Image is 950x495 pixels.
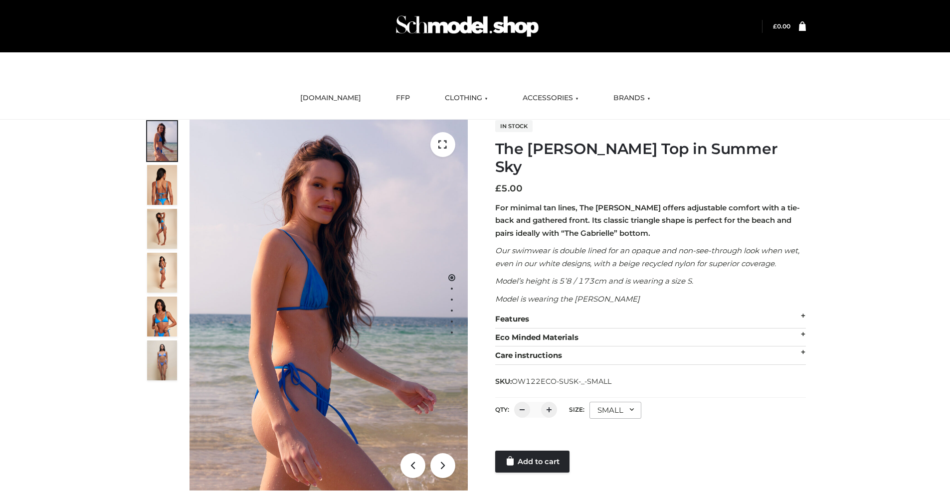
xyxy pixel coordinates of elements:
[515,87,586,109] a: ACCESSORIES
[495,451,570,473] a: Add to cart
[392,6,542,46] img: Schmodel Admin 964
[495,310,806,329] div: Features
[388,87,417,109] a: FFP
[147,340,177,380] img: SSVC.jpg
[569,406,584,413] label: Size:
[190,120,468,491] img: 1.Alex-top_SS-1_4464b1e7-c2c9-4e4b-a62c-58381cd673c0 (1)
[495,276,693,286] em: Model’s height is 5’8 / 173cm and is wearing a size S.
[495,183,523,194] bdi: 5.00
[147,165,177,205] img: 5.Alex-top_CN-1-1_1-1.jpg
[495,183,501,194] span: £
[495,346,806,365] div: Care instructions
[147,297,177,336] img: 2.Alex-top_CN-1-1-2.jpg
[495,375,612,387] span: SKU:
[495,329,806,347] div: Eco Minded Materials
[495,140,806,176] h1: The [PERSON_NAME] Top in Summer Sky
[437,87,495,109] a: CLOTHING
[512,377,611,386] span: OW122ECO-SUSK-_-SMALL
[495,406,509,413] label: QTY:
[773,22,790,30] a: £0.00
[293,87,369,109] a: [DOMAIN_NAME]
[147,121,177,161] img: 1.Alex-top_SS-1_4464b1e7-c2c9-4e4b-a62c-58381cd673c0-1.jpg
[589,402,641,419] div: SMALL
[147,253,177,293] img: 3.Alex-top_CN-1-1-2.jpg
[495,294,640,304] em: Model is wearing the [PERSON_NAME]
[773,22,790,30] bdi: 0.00
[773,22,777,30] span: £
[495,203,800,238] strong: For minimal tan lines, The [PERSON_NAME] offers adjustable comfort with a tie-back and gathered f...
[495,120,533,132] span: In stock
[495,246,799,268] em: Our swimwear is double lined for an opaque and non-see-through look when wet, even in our white d...
[606,87,658,109] a: BRANDS
[147,209,177,249] img: 4.Alex-top_CN-1-1-2.jpg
